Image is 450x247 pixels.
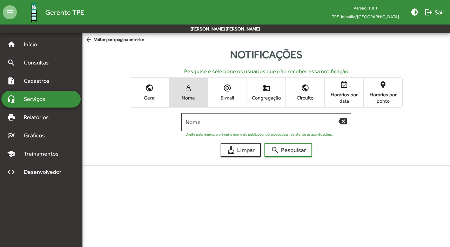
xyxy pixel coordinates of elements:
[132,95,167,101] span: Geral
[88,68,444,75] h6: Pesquise e selecione os usuários que irão receber essa notificação
[286,78,324,107] button: Circuito
[7,113,15,122] mat-icon: print
[186,132,333,136] mat-hint: Digite pelo menos o primeiro nome do publicador para pesquisar. Se atente às acentuações.
[249,95,284,101] span: Congregação
[3,5,17,19] mat-icon: menu
[410,8,419,16] mat-icon: brightness_medium
[20,95,55,103] span: Serviços
[271,144,306,156] span: Pesquisar
[20,131,54,140] span: Gráficos
[227,144,255,156] span: Limpar
[327,91,362,104] span: Horários por data
[424,6,444,19] span: Sair
[7,40,15,49] mat-icon: home
[301,84,309,92] mat-icon: public
[223,84,231,92] mat-icon: alternate_email
[22,1,45,24] img: Logo
[184,84,193,92] mat-icon: text_rotation_none
[7,168,15,176] mat-icon: code
[338,117,347,125] mat-icon: backspace
[264,143,312,157] button: Pesquisar
[45,7,84,18] span: Gerente TPE
[379,81,387,89] mat-icon: location_on
[145,84,154,92] mat-icon: public
[262,84,270,92] mat-icon: domain
[7,77,15,85] mat-icon: note_add
[210,95,245,101] span: E-mail
[221,143,261,157] button: Limpar
[247,78,286,107] button: Congregação
[20,113,58,122] span: Relatórios
[7,59,15,67] mat-icon: search
[288,95,323,101] span: Circuito
[171,95,206,101] span: Nome
[82,47,450,62] div: Notificações
[20,40,47,49] span: Início
[85,36,94,44] mat-icon: arrow_back
[7,150,15,158] mat-icon: school
[326,12,405,21] span: TPE Joinville/[GEOGRAPHIC_DATA]
[365,91,401,104] span: Horários por ponto
[424,8,433,16] mat-icon: logout
[130,78,169,107] button: Geral
[17,1,84,24] a: Gerente TPE
[20,77,59,85] span: Cadastros
[340,81,348,89] mat-icon: event_available
[20,59,58,67] span: Consultas
[7,131,15,140] mat-icon: multiline_chart
[325,78,363,107] button: Horários por data
[20,150,67,158] span: Treinamentos
[20,168,69,176] span: Desenvolvedor
[422,6,447,19] button: Sair
[227,146,235,154] mat-icon: cleaning_services
[208,78,247,107] button: E-mail
[271,146,279,154] mat-icon: search
[364,78,402,107] button: Horários por ponto
[169,78,208,107] button: Nome
[7,95,15,103] mat-icon: headset_mic
[85,36,145,44] span: Voltar para página anterior
[326,4,405,12] div: Versão: 1.8.1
